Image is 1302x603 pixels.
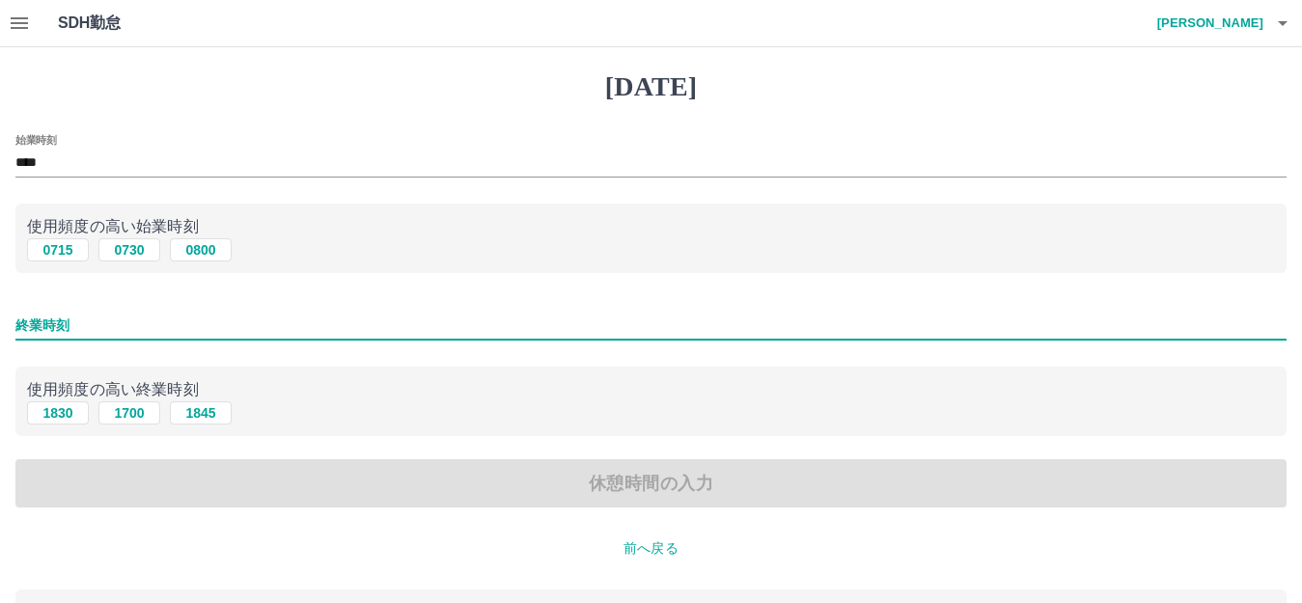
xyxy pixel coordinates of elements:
label: 始業時刻 [15,132,56,147]
button: 1830 [27,401,89,425]
button: 0715 [27,238,89,261]
p: 使用頻度の高い始業時刻 [27,215,1275,238]
h1: [DATE] [15,70,1287,103]
p: 使用頻度の高い終業時刻 [27,378,1275,401]
button: 1845 [170,401,232,425]
button: 0730 [98,238,160,261]
button: 0800 [170,238,232,261]
button: 1700 [98,401,160,425]
p: 前へ戻る [15,538,1287,559]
